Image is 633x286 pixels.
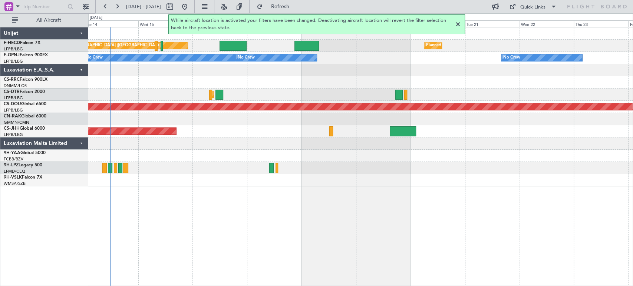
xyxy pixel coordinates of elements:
a: CS-DOUGlobal 6500 [4,102,46,106]
span: CS-JHH [4,126,20,131]
div: No Crew [86,52,103,63]
button: Refresh [253,1,298,13]
a: LFPB/LBG [4,107,23,113]
a: CS-DTRFalcon 2000 [4,90,45,94]
a: LFPB/LBG [4,46,23,52]
span: CN-RAK [4,114,21,119]
a: FCBB/BZV [4,156,23,162]
a: LFPB/LBG [4,132,23,137]
a: DNMM/LOS [4,83,27,89]
span: F-GPNJ [4,53,20,57]
a: 9H-VSLKFalcon 7X [4,175,42,180]
span: F-HECD [4,41,20,45]
span: CS-DTR [4,90,20,94]
a: CS-RRCFalcon 900LX [4,77,47,82]
div: Quick Links [520,4,545,11]
input: Trip Number [23,1,65,12]
a: 9H-YAAGlobal 5000 [4,151,46,155]
a: 9H-LPZLegacy 500 [4,163,42,167]
span: While aircraft location is activated your filters have been changed. Deactivating aircraft locati... [171,17,454,31]
span: 9H-VSLK [4,175,22,180]
span: Refresh [264,4,296,9]
a: CN-RAKGlobal 6000 [4,114,46,119]
span: CS-DOU [4,102,21,106]
span: [DATE] - [DATE] [126,3,161,10]
div: Planned Maint [GEOGRAPHIC_DATA] ([GEOGRAPHIC_DATA]) [45,40,162,51]
span: 9H-YAA [4,151,20,155]
button: Quick Links [505,1,560,13]
a: WMSA/SZB [4,181,26,186]
a: LFPB/LBG [4,95,23,101]
a: LFPB/LBG [4,59,23,64]
div: Planned Maint [GEOGRAPHIC_DATA] ([GEOGRAPHIC_DATA]) [426,40,543,51]
span: CS-RRC [4,77,20,82]
a: F-GPNJFalcon 900EX [4,53,48,57]
a: F-HECDFalcon 7X [4,41,40,45]
div: No Crew [238,52,255,63]
a: LFMD/CEQ [4,169,25,174]
div: No Crew [503,52,520,63]
a: GMMN/CMN [4,120,29,125]
span: 9H-LPZ [4,163,19,167]
a: CS-JHHGlobal 6000 [4,126,45,131]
